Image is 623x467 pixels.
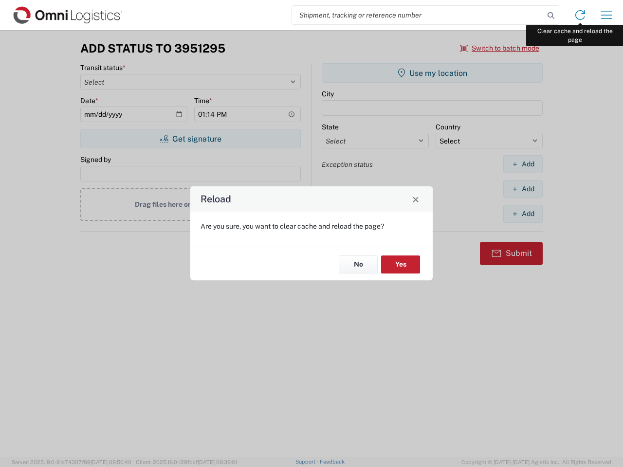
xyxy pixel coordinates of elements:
button: No [339,255,378,273]
input: Shipment, tracking or reference number [292,6,544,24]
button: Yes [381,255,420,273]
p: Are you sure, you want to clear cache and reload the page? [201,222,422,231]
button: Close [409,192,422,206]
h4: Reload [201,192,231,206]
